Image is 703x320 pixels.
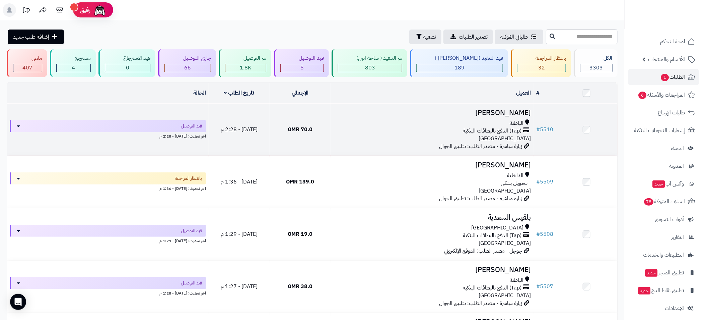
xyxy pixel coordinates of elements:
[639,92,647,99] span: 6
[338,54,402,62] div: تم التنفيذ ( ساحة اتين)
[463,127,522,135] span: (Tap) الدفع بالبطاقات البنكية
[56,54,91,62] div: مسترجع
[645,268,684,277] span: تطبيق المتجر
[221,282,258,290] span: [DATE] - 1:27 م
[516,89,531,97] a: العميل
[217,49,273,77] a: تم التوصيل 1.8K
[8,30,64,44] a: إضافة طلب جديد
[472,224,524,232] span: [GEOGRAPHIC_DATA]
[657,18,697,32] img: logo-2.png
[18,3,34,18] a: تحديثات المنصة
[105,64,150,72] div: 0
[5,49,49,77] a: ملغي 407
[409,30,441,44] button: تصفية
[80,6,90,14] span: رفيق
[13,54,42,62] div: ملغي
[409,49,509,77] a: قيد التنفيذ ([PERSON_NAME] ) 189
[672,232,684,242] span: التقارير
[629,211,699,227] a: أدوات التسويق
[537,230,554,238] a: #5508
[165,64,211,72] div: 66
[225,64,266,72] div: 1797
[634,126,685,135] span: إشعارات التحويلات البنكية
[629,158,699,174] a: المدونة
[629,247,699,263] a: التطبيقات والخدمات
[444,247,522,255] span: جوجل - مصدر الطلب: الموقع الإلكتروني
[509,49,572,77] a: بانتظار المراجعة 32
[537,178,540,186] span: #
[510,119,524,127] span: الباطنة
[671,144,684,153] span: العملاء
[13,64,42,72] div: 407
[330,49,409,77] a: تم التنفيذ ( ساحة اتين) 803
[157,49,217,77] a: جاري التوصيل 66
[644,197,685,206] span: السلات المتروكة
[643,250,684,260] span: التطبيقات والخدمات
[240,64,252,72] span: 1.8K
[225,54,266,62] div: تم التوصيل
[181,123,202,129] span: قيد التوصيل
[221,230,258,238] span: [DATE] - 1:29 م
[638,90,685,100] span: المراجعات والأسئلة
[629,282,699,299] a: تطبيق نقاط البيعجديد
[333,266,531,274] h3: [PERSON_NAME]
[479,291,531,300] span: [GEOGRAPHIC_DATA]
[629,34,699,50] a: لوحة التحكم
[629,300,699,316] a: الإعدادات
[500,33,528,41] span: طلباتي المُوكلة
[537,178,554,186] a: #5509
[537,282,554,290] a: #5507
[333,161,531,169] h3: [PERSON_NAME]
[629,265,699,281] a: تطبيق المتجرجديد
[416,54,503,62] div: قيد التنفيذ ([PERSON_NAME] )
[273,49,330,77] a: قيد التوصيل 5
[423,33,436,41] span: تصفية
[463,284,522,292] span: (Tap) الدفع بالبطاقات البنكية
[629,140,699,156] a: العملاء
[648,55,685,64] span: الأقسام والمنتجات
[10,132,206,139] div: اخر تحديث: [DATE] - 2:28 م
[10,237,206,244] div: اخر تحديث: [DATE] - 1:29 م
[286,178,314,186] span: 139.0 OMR
[501,179,528,187] span: تـحـويـل بـنـكـي
[417,64,503,72] div: 189
[57,64,90,72] div: 4
[660,72,685,82] span: الطلبات
[288,230,312,238] span: 19.0 OMR
[479,187,531,195] span: [GEOGRAPHIC_DATA]
[439,299,522,307] span: زيارة مباشرة - مصدر الطلب: تطبيق الجوال
[105,54,150,62] div: قيد الاسترجاع
[439,142,522,150] span: زيارة مباشرة - مصدر الطلب: تطبيق الجوال
[629,122,699,139] a: إشعارات التحويلات البنكية
[629,229,699,245] a: التقارير
[292,89,308,97] a: الإجمالي
[10,184,206,192] div: اخر تحديث: [DATE] - 1:36 م
[660,37,685,46] span: لوحة التحكم
[537,89,540,97] a: #
[49,49,97,77] a: مسترجع 4
[463,232,522,239] span: (Tap) الدفع بالبطاقات البنكية
[10,289,206,296] div: اخر تحديث: [DATE] - 1:28 م
[23,64,33,72] span: 407
[193,89,206,97] a: الحالة
[653,180,665,188] span: جديد
[338,64,402,72] div: 803
[652,179,684,189] span: وآتس آب
[97,49,157,77] a: قيد الاسترجاع 0
[281,64,324,72] div: 5
[72,64,75,72] span: 4
[443,30,493,44] a: تصدير الطلبات
[365,64,375,72] span: 803
[537,230,540,238] span: #
[479,239,531,247] span: [GEOGRAPHIC_DATA]
[300,64,304,72] span: 5
[629,176,699,192] a: وآتس آبجديد
[629,69,699,85] a: الطلبات1
[629,87,699,103] a: المراجعات والأسئلة6
[638,287,651,295] span: جديد
[507,172,524,179] span: الداخلية
[164,54,211,62] div: جاري التوصيل
[459,33,488,41] span: تصدير الطلبات
[181,227,202,234] span: قيد التوصيل
[221,178,258,186] span: [DATE] - 1:36 م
